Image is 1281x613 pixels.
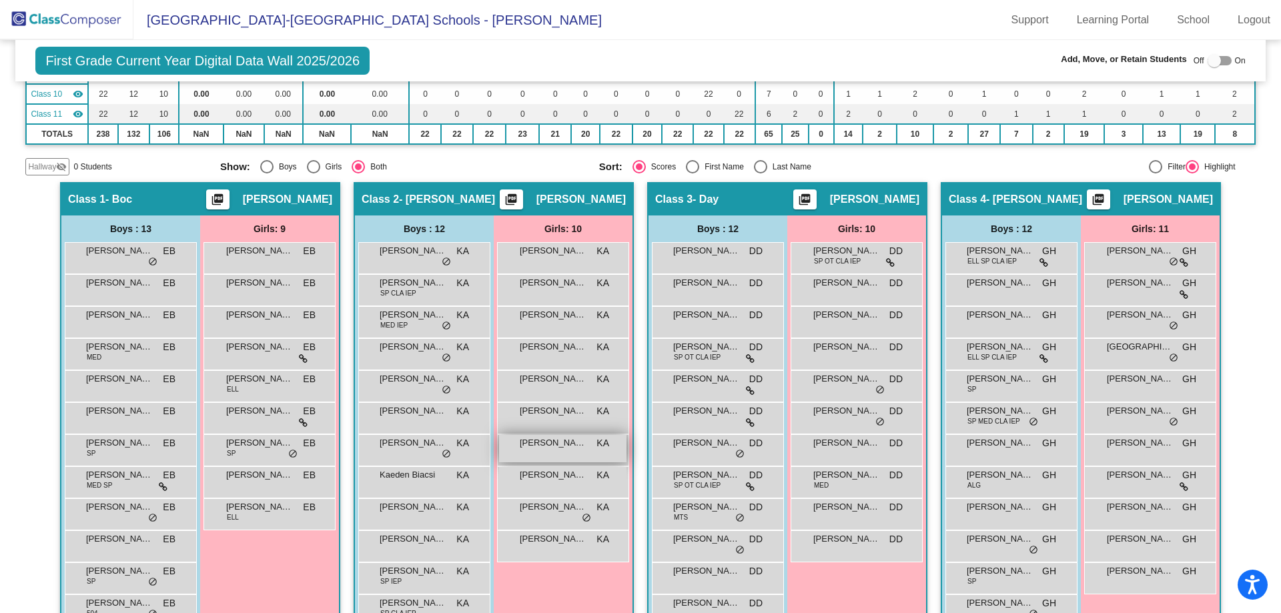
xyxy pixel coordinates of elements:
td: 25 [782,124,808,144]
span: DD [749,244,763,258]
span: GH [1042,404,1056,418]
div: Last Name [767,161,811,173]
span: KA [456,308,469,322]
span: [PERSON_NAME] [520,244,586,257]
span: [PERSON_NAME] [380,340,446,354]
td: 0 [724,84,755,104]
span: DD [889,244,903,258]
span: KA [596,244,609,258]
span: [PERSON_NAME] [1107,372,1174,386]
span: [PERSON_NAME] [226,436,293,450]
td: NaN [303,124,351,144]
td: 0.00 [351,84,409,104]
td: 0 [632,84,663,104]
span: DD [749,340,763,354]
span: Class 4 [949,193,986,206]
span: do_not_disturb_alt [1169,257,1178,267]
span: Add, Move, or Retain Students [1061,53,1187,66]
span: KA [456,276,469,290]
span: Class 3 [655,193,693,206]
td: 12 [118,104,149,124]
span: do_not_disturb_alt [875,385,885,396]
mat-icon: picture_as_pdf [503,193,519,211]
mat-icon: visibility [73,89,83,99]
td: 0 [539,104,571,124]
div: Boys [274,161,297,173]
td: 0 [1104,84,1142,104]
span: GH [1042,340,1056,354]
span: KA [456,404,469,418]
span: GH [1042,436,1056,450]
span: do_not_disturb_alt [1169,321,1178,332]
span: [PERSON_NAME] [813,340,880,354]
button: Print Students Details [500,189,523,209]
td: 2 [1215,84,1254,104]
span: MED [87,352,101,362]
div: Boys : 12 [355,215,494,242]
td: 0 [1180,104,1215,124]
span: [PERSON_NAME] [813,372,880,386]
span: [PERSON_NAME] [967,404,1033,418]
div: Girls: 9 [200,215,339,242]
td: 0 [809,104,834,124]
td: 0.00 [264,84,303,104]
span: DD [749,308,763,322]
span: [PERSON_NAME] [520,276,586,289]
span: EB [163,404,175,418]
span: KA [596,340,609,354]
td: 0 [506,104,539,124]
span: GH [1042,276,1056,290]
span: GH [1042,308,1056,322]
td: 23 [506,124,539,144]
td: 1 [1180,84,1215,104]
td: 14 [834,124,863,144]
span: [PERSON_NAME] [1107,308,1174,322]
span: [PERSON_NAME] [830,193,919,206]
td: 1 [1143,84,1181,104]
span: EB [163,436,175,450]
span: KA [456,372,469,386]
td: 20 [632,124,663,144]
td: 22 [441,124,473,144]
td: 0 [809,84,834,104]
span: Class 2 [362,193,399,206]
td: 0.00 [303,84,351,104]
td: 22 [724,124,755,144]
span: [PERSON_NAME] [380,436,446,450]
span: [PERSON_NAME][GEOGRAPHIC_DATA] [967,372,1033,386]
td: 0.00 [179,84,224,104]
span: SP [967,384,976,394]
span: GH [1182,244,1196,258]
td: TOTALS [26,124,88,144]
span: [PERSON_NAME] [380,244,446,257]
span: [PERSON_NAME] [86,436,153,450]
span: Show: [220,161,250,173]
td: NaN [264,124,303,144]
td: 1 [1033,104,1064,124]
td: 2 [1033,124,1064,144]
span: [PERSON_NAME] [967,436,1033,450]
span: [PERSON_NAME] [86,308,153,322]
span: GH [1182,340,1196,354]
div: Boys : 12 [942,215,1081,242]
div: Girls: 11 [1081,215,1220,242]
div: Girls [320,161,342,173]
span: GH [1182,276,1196,290]
td: 3 [1104,124,1142,144]
span: [PERSON_NAME] [1107,436,1174,450]
td: 19 [1064,124,1105,144]
span: ELL SP CLA IEP [967,256,1017,266]
td: 65 [755,124,783,144]
td: 0 [933,84,969,104]
td: 22 [88,104,118,124]
td: 2 [933,124,969,144]
td: 1 [968,84,1000,104]
span: SP MED CLA IEP [967,416,1020,426]
td: 0.00 [264,104,303,124]
span: [PERSON_NAME] [813,404,880,418]
td: 106 [149,124,179,144]
td: 0 [506,84,539,104]
td: 0.00 [224,84,264,104]
div: Boys : 12 [649,215,787,242]
span: [PERSON_NAME] [673,308,740,322]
